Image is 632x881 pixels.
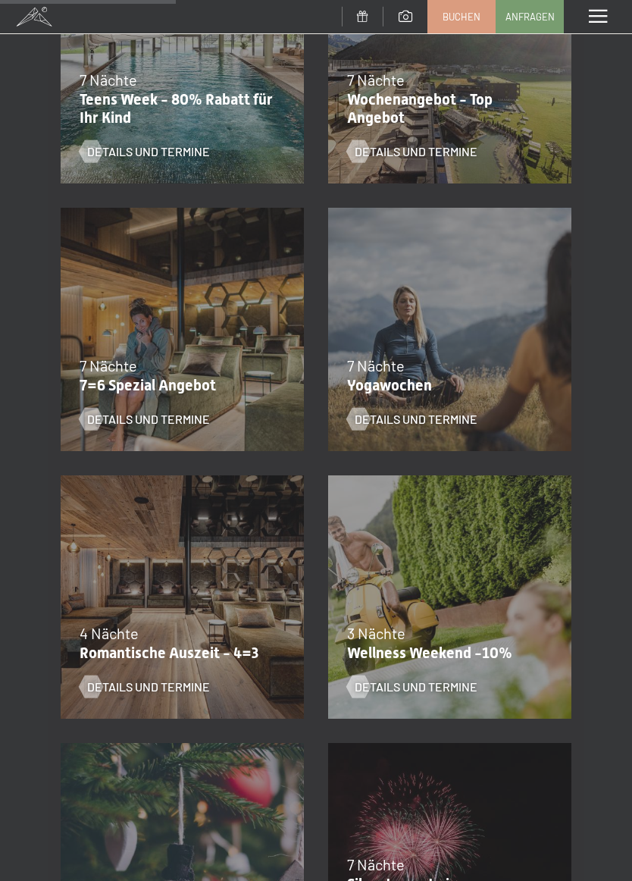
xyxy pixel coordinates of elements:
span: Details und Termine [87,411,210,428]
span: Details und Termine [355,411,477,428]
p: Teens Week - 80% Rabatt für Ihr Kind [80,90,277,127]
p: Yogawochen [347,376,545,394]
p: 7=6 Spezial Angebot [80,376,277,394]
a: Details und Termine [80,143,210,160]
p: Wochenangebot - Top Angebot [347,90,545,127]
span: Anfragen [505,10,555,24]
a: Details und Termine [80,679,210,695]
p: Wellness Weekend -10% [347,644,545,662]
span: 7 Nächte [80,356,137,375]
span: 7 Nächte [347,855,405,873]
span: Details und Termine [87,679,210,695]
span: 7 Nächte [347,356,405,375]
span: 7 Nächte [347,71,405,89]
span: Buchen [443,10,480,24]
a: Buchen [428,1,495,33]
a: Details und Termine [347,143,477,160]
span: Details und Termine [355,143,477,160]
span: 3 Nächte [347,624,405,642]
a: Details und Termine [347,679,477,695]
a: Details und Termine [80,411,210,428]
span: Details und Termine [355,679,477,695]
span: 7 Nächte [80,71,137,89]
p: Romantische Auszeit - 4=3 [80,644,277,662]
a: Anfragen [496,1,563,33]
span: Details und Termine [87,143,210,160]
span: 4 Nächte [80,624,139,642]
a: Details und Termine [347,411,477,428]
